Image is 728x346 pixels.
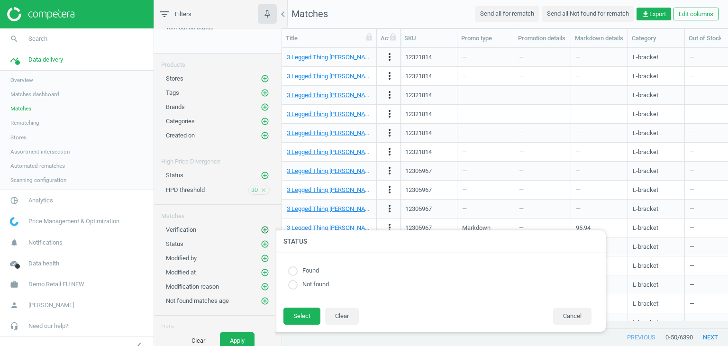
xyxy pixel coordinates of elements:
span: Stores [10,134,27,141]
div: Matches [154,205,282,220]
span: Tags [166,89,179,96]
span: HPD threshold [166,186,205,193]
i: add_circle_outline [261,297,269,305]
span: Stores [166,75,183,82]
span: Modified at [166,269,196,276]
i: search [5,30,23,48]
span: [PERSON_NAME] [28,301,74,310]
span: Data health [28,259,59,268]
span: 30 [251,186,258,194]
span: Matches dashboard [10,91,59,98]
img: wGWNvw8QSZomAAAAABJRU5ErkJggg== [10,217,18,226]
button: add_circle_outline [260,171,270,180]
span: Matches [10,105,31,112]
span: Verification [166,226,196,233]
div: High Price Divergence [154,150,282,166]
i: headset_mic [5,317,23,335]
button: add_circle_outline [260,117,270,126]
i: pie_chart_outlined [5,191,23,209]
img: ajHJNr6hYgQAAAAASUVORK5CYII= [7,7,74,21]
i: notifications [5,234,23,252]
button: add_circle_outline [260,225,270,235]
button: add_circle_outline [260,254,270,263]
i: add_circle_outline [261,117,269,126]
div: Products [154,54,282,69]
span: Demo Retail EU NEW [28,280,84,289]
button: add_circle_outline [260,296,270,306]
i: add_circle_outline [261,103,269,111]
i: filter_list [159,9,170,20]
i: add_circle_outline [261,282,269,291]
span: Need our help? [28,322,68,330]
i: cloud_done [5,255,23,273]
span: Filters [175,10,191,18]
i: add_circle_outline [261,171,269,180]
button: add_circle_outline [260,131,270,140]
i: add_circle_outline [261,268,269,277]
button: add_circle_outline [260,88,270,98]
i: close [260,187,267,193]
i: add_circle_outline [261,240,269,248]
span: Overview [10,76,33,84]
span: Created on [166,132,195,139]
span: Modified by [166,255,197,262]
span: Status [166,172,183,179]
span: Scanning configuration [10,176,66,184]
i: add_circle_outline [261,226,269,234]
span: Status [166,240,183,247]
span: Assortment intersection [10,148,70,155]
span: Data delivery [28,55,63,64]
i: add_circle_outline [261,74,269,83]
button: add_circle_outline [260,282,270,291]
i: add_circle_outline [261,89,269,97]
span: Not found matches age [166,297,229,304]
i: person [5,296,23,314]
span: Analytics [28,196,53,205]
span: Rematching [10,119,39,127]
span: Search [28,35,47,43]
h4: Status [274,230,606,253]
i: add_circle_outline [261,254,269,263]
span: Brands [166,103,185,110]
button: add_circle_outline [260,268,270,277]
i: timeline [5,51,23,69]
span: Categories [166,118,195,125]
button: add_circle_outline [260,74,270,83]
i: add_circle_outline [261,131,269,140]
button: add_circle_outline [260,102,270,112]
span: Notifications [28,238,63,247]
span: Modification reason [166,283,219,290]
span: Price Management & Optimization [28,217,119,226]
div: Data [154,316,282,331]
span: Automated rematches [10,162,65,170]
button: add_circle_outline [260,239,270,249]
i: work [5,275,23,293]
